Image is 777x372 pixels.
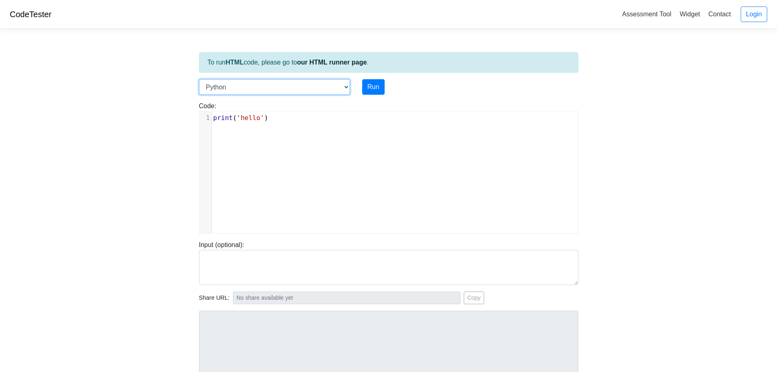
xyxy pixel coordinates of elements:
[199,294,230,303] span: Share URL:
[233,292,460,304] input: No share available yet
[297,59,367,66] a: our HTML runner page
[213,114,268,122] span: ( )
[199,52,578,73] div: To run code, please go to .
[10,10,51,19] a: CodeTester
[237,114,264,122] span: 'hello'
[741,7,767,22] a: Login
[705,7,734,21] a: Contact
[213,114,233,122] span: print
[199,113,211,123] div: 1
[193,101,584,234] div: Code:
[226,59,244,66] strong: HTML
[362,79,385,95] button: Run
[464,292,485,304] button: Copy
[619,7,675,21] a: Assessment Tool
[193,240,584,285] div: Input (optional):
[676,7,703,21] a: Widget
